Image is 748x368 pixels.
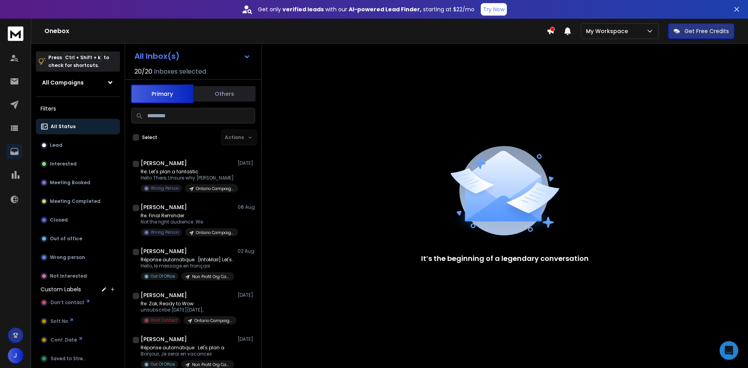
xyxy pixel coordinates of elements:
[141,263,234,269] p: Hello, le message en français
[36,268,120,284] button: Not Interested
[141,247,187,255] h1: [PERSON_NAME]
[141,307,234,313] p: unsubscribe [DATE][DATE],
[50,254,85,261] p: Wrong person
[481,3,507,16] button: Try Now
[36,212,120,228] button: Closed
[421,253,589,264] p: It’s the beginning of a legendary conversation
[483,5,505,13] p: Try Now
[50,236,82,242] p: Out of office
[238,160,255,166] p: [DATE]
[141,301,234,307] p: Re: Zak, Ready to Wow
[42,79,84,86] h1: All Campaigns
[36,313,120,329] button: Soft No
[141,213,234,219] p: Re: Final Reminder
[196,186,233,192] p: Ontario Campaign (GP, 2025, [GEOGRAPHIC_DATA], [GEOGRAPHIC_DATA], [GEOGRAPHIC_DATA], [GEOGRAPHIC_...
[720,341,738,360] div: Open Intercom Messenger
[668,23,734,39] button: Get Free Credits
[36,175,120,190] button: Meeting Booked
[134,67,152,76] span: 20 / 20
[64,53,102,62] span: Ctrl + Shift + k
[141,203,187,211] h1: [PERSON_NAME]
[349,5,422,13] strong: AI-powered Lead Finder,
[141,257,234,263] p: Réponse automatique : [InfoMail] Let's plan
[151,229,179,235] p: Wrong Person
[141,345,234,351] p: Réponse automatique : Let's plan a
[141,169,234,175] p: Re: Let's plan a fantastic
[193,85,256,102] button: Others
[196,230,233,236] p: Ontario Campaign (Apollo, 2025, [GEOGRAPHIC_DATA], [GEOGRAPHIC_DATA], [GEOGRAPHIC_DATA], [GEOGRAP...
[141,351,234,357] p: Bonjour, Je serai en vacances
[128,48,257,64] button: All Inbox(s)
[51,337,77,343] span: Conf. Date
[36,295,120,310] button: Don’t contact
[151,185,179,191] p: Wrong Person
[36,75,120,90] button: All Campaigns
[142,134,157,141] label: Select
[151,361,175,367] p: Out Of Office
[151,273,175,279] p: Out Of Office
[238,336,255,342] p: [DATE]
[36,231,120,247] button: Out of office
[50,142,62,148] p: Lead
[141,219,234,225] p: Not the right audience. We
[151,317,177,323] p: Dont Contact
[36,194,120,209] button: Meeting Completed
[192,274,229,280] p: Non Profit Org Campaign (GP, 2025)
[194,318,232,324] p: Ontario Campaign (Apollo, 2025, [GEOGRAPHIC_DATA], [GEOGRAPHIC_DATA], [GEOGRAPHIC_DATA], [GEOGRAP...
[8,348,23,363] button: J
[238,204,255,210] p: 08 Aug
[48,54,109,69] p: Press to check for shortcuts.
[141,335,187,343] h1: [PERSON_NAME]
[154,67,206,76] h3: Inboxes selected
[51,123,76,130] p: All Status
[141,159,187,167] h1: [PERSON_NAME]
[50,180,90,186] p: Meeting Booked
[141,291,187,299] h1: [PERSON_NAME]
[41,285,81,293] h3: Custom Labels
[36,250,120,265] button: Wrong person
[50,273,87,279] p: Not Interested
[50,161,77,167] p: Interested
[36,103,120,114] h3: Filters
[51,318,68,324] span: Soft No
[36,332,120,348] button: Conf. Date
[131,85,193,103] button: Primary
[36,119,120,134] button: All Status
[586,27,631,35] p: My Workspace
[36,137,120,153] button: Lead
[238,292,255,298] p: [DATE]
[238,248,255,254] p: 02 Aug
[51,299,85,306] span: Don’t contact
[8,26,23,41] img: logo
[50,217,68,223] p: Closed
[192,362,229,368] p: Non Profit Org Campaign (GP, 2025)
[50,198,101,204] p: Meeting Completed
[258,5,475,13] p: Get only with our starting at $22/mo
[134,52,180,60] h1: All Inbox(s)
[282,5,324,13] strong: verified leads
[684,27,729,35] p: Get Free Credits
[44,26,547,36] h1: Onebox
[141,175,234,181] p: Hello There, Unsure why [PERSON_NAME]
[36,156,120,172] button: Interested
[51,356,88,362] span: Saved to Streak
[36,351,120,366] button: Saved to Streak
